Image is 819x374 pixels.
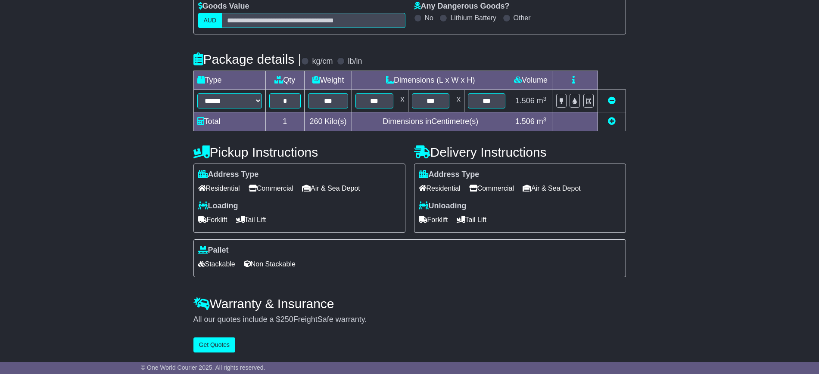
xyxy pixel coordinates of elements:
[198,13,222,28] label: AUD
[198,182,240,195] span: Residential
[414,2,510,11] label: Any Dangerous Goods?
[543,116,547,123] sup: 3
[419,182,461,195] span: Residential
[419,201,467,211] label: Unloading
[193,297,626,311] h4: Warranty & Insurance
[305,112,352,131] td: Kilo(s)
[453,90,464,112] td: x
[608,117,616,126] a: Add new item
[352,112,509,131] td: Dimensions in Centimetre(s)
[419,213,448,226] span: Forklift
[425,14,433,22] label: No
[537,96,547,105] span: m
[193,71,265,90] td: Type
[198,213,227,226] span: Forklift
[193,337,236,352] button: Get Quotes
[515,96,535,105] span: 1.506
[537,117,547,126] span: m
[419,170,480,179] label: Address Type
[352,71,509,90] td: Dimensions (L x W x H)
[141,364,265,371] span: © One World Courier 2025. All rights reserved.
[543,96,547,102] sup: 3
[265,112,305,131] td: 1
[280,315,293,324] span: 250
[469,182,514,195] span: Commercial
[193,112,265,131] td: Total
[312,57,333,66] label: kg/cm
[265,71,305,90] td: Qty
[302,182,360,195] span: Air & Sea Depot
[457,213,487,226] span: Tail Lift
[198,2,249,11] label: Goods Value
[348,57,362,66] label: lb/in
[515,117,535,126] span: 1.506
[198,246,229,255] label: Pallet
[193,52,302,66] h4: Package details |
[514,14,531,22] label: Other
[249,182,293,195] span: Commercial
[523,182,581,195] span: Air & Sea Depot
[198,170,259,179] label: Address Type
[397,90,408,112] td: x
[608,96,616,105] a: Remove this item
[193,145,405,159] h4: Pickup Instructions
[244,257,296,271] span: Non Stackable
[450,14,496,22] label: Lithium Battery
[198,257,235,271] span: Stackable
[305,71,352,90] td: Weight
[198,201,238,211] label: Loading
[236,213,266,226] span: Tail Lift
[509,71,552,90] td: Volume
[193,315,626,325] div: All our quotes include a $ FreightSafe warranty.
[310,117,323,126] span: 260
[414,145,626,159] h4: Delivery Instructions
